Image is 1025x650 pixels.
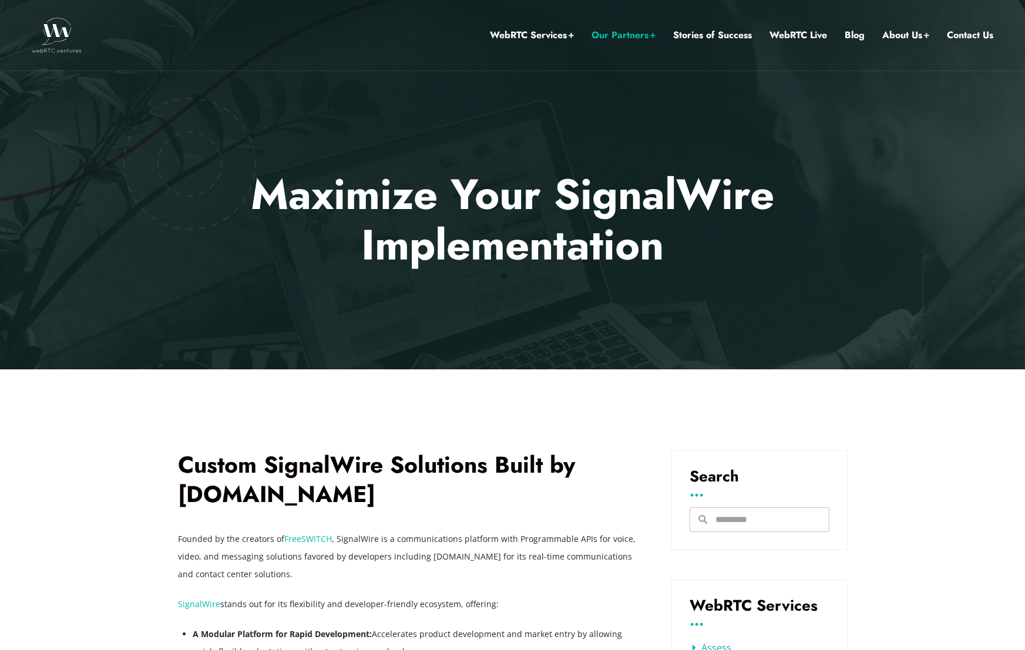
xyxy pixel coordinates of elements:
a: Blog [845,28,865,43]
h3: Search [690,469,829,484]
h3: ... [690,487,829,496]
a: WebRTC Services [490,28,574,43]
a: Our Partners [592,28,656,43]
h3: WebRTC Services [690,598,829,613]
h1: Custom SignalWire Solutions Built by [DOMAIN_NAME] [178,450,636,510]
span: Founded by the creators of , SignalWire is a communications platform with Programmable APIs for v... [178,533,636,580]
p: Maximize Your SignalWire Implementation [169,169,856,271]
a: Stories of Success [673,28,752,43]
a: Contact Us [947,28,993,43]
a: SignalWire [178,598,220,609]
h3: ... [690,616,829,625]
b: A Modular Platform for Rapid Development: [193,628,372,639]
a: WebRTC Live [769,28,827,43]
img: WebRTC.ventures [32,18,82,53]
a: About Us [882,28,929,43]
span: stands out for its flexibility and developer-friendly ecosystem, offering: [178,598,499,609]
a: FreeSWITCH [284,533,332,544]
